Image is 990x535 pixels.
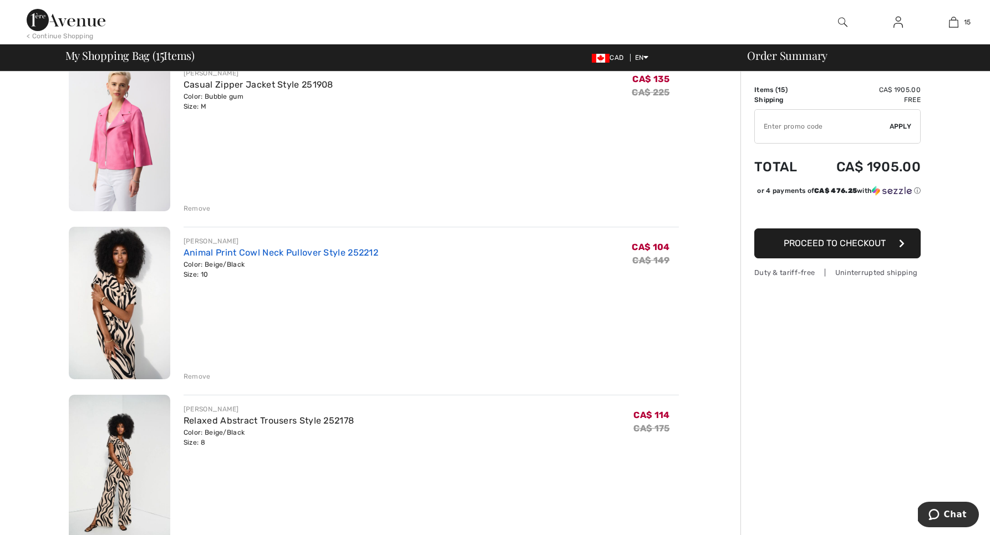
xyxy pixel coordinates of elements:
s: CA$ 149 [632,255,669,266]
div: [PERSON_NAME] [184,236,378,246]
div: < Continue Shopping [27,31,94,41]
s: CA$ 175 [633,423,669,434]
iframe: PayPal-paypal [754,200,921,225]
td: Items ( ) [754,85,810,95]
span: EN [635,54,649,62]
img: 1ère Avenue [27,9,105,31]
div: Color: Bubble gum Size: M [184,91,333,111]
button: Proceed to Checkout [754,228,921,258]
img: Canadian Dollar [592,54,610,63]
span: 15 [156,47,164,62]
input: Promo code [755,110,890,143]
span: My Shopping Bag ( Items) [65,50,195,61]
a: 15 [926,16,981,29]
span: Apply [890,121,912,131]
td: CA$ 1905.00 [810,85,921,95]
img: Casual Zipper Jacket Style 251908 [69,59,170,211]
span: CAD [592,54,628,62]
div: Color: Beige/Black Size: 10 [184,259,378,279]
span: 15 [778,86,785,94]
div: Remove [184,371,211,381]
img: My Info [893,16,903,29]
iframe: Opens a widget where you can chat to one of our agents [918,502,979,529]
img: My Bag [949,16,958,29]
div: or 4 payments ofCA$ 476.25withSezzle Click to learn more about Sezzle [754,186,921,200]
span: CA$ 476.25 [814,187,857,195]
div: Remove [184,203,211,213]
div: [PERSON_NAME] [184,68,333,78]
img: Animal Print Cowl Neck Pullover Style 252212 [69,227,170,379]
a: Relaxed Abstract Trousers Style 252178 [184,415,354,426]
s: CA$ 225 [632,87,669,98]
span: CA$ 135 [632,74,669,84]
span: CA$ 104 [632,242,669,252]
div: or 4 payments of with [757,186,921,196]
td: Total [754,148,810,186]
span: Proceed to Checkout [784,238,886,248]
span: CA$ 114 [633,410,669,420]
div: [PERSON_NAME] [184,404,354,414]
a: Sign In [885,16,912,29]
span: 15 [964,17,971,27]
td: Shipping [754,95,810,105]
div: Order Summary [734,50,983,61]
td: CA$ 1905.00 [810,148,921,186]
td: Free [810,95,921,105]
img: search the website [838,16,847,29]
div: Color: Beige/Black Size: 8 [184,427,354,447]
a: Animal Print Cowl Neck Pullover Style 252212 [184,247,378,258]
div: Duty & tariff-free | Uninterrupted shipping [754,267,921,278]
img: Sezzle [872,186,912,196]
a: Casual Zipper Jacket Style 251908 [184,79,333,90]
